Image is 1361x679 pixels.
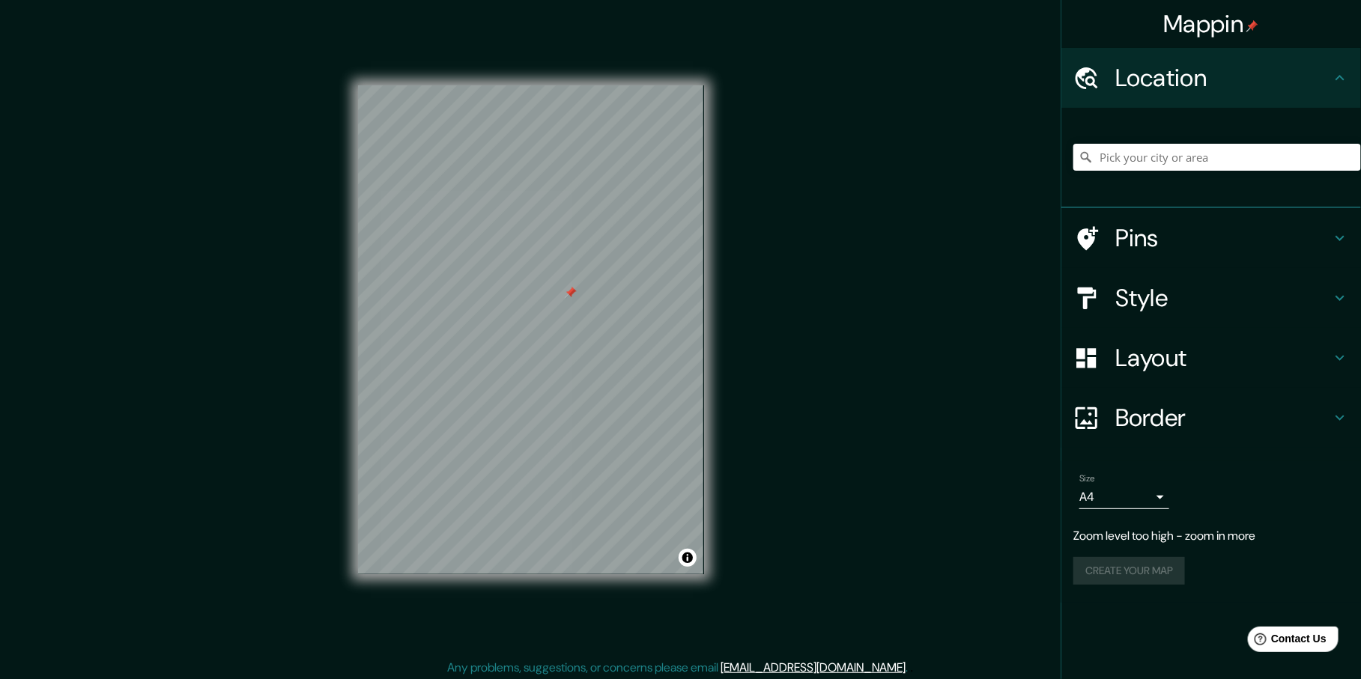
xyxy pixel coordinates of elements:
[911,659,914,677] div: .
[1061,268,1361,328] div: Style
[1079,472,1095,485] label: Size
[1228,621,1345,663] iframe: Help widget launcher
[1115,283,1331,313] h4: Style
[1115,223,1331,253] h4: Pins
[358,85,704,574] canvas: Map
[1061,328,1361,388] div: Layout
[1073,144,1361,171] input: Pick your city or area
[1061,48,1361,108] div: Location
[909,659,911,677] div: .
[1079,485,1169,509] div: A4
[1061,208,1361,268] div: Pins
[721,660,906,675] a: [EMAIL_ADDRESS][DOMAIN_NAME]
[1115,63,1331,93] h4: Location
[1073,527,1349,545] p: Zoom level too high - zoom in more
[1061,388,1361,448] div: Border
[448,659,909,677] p: Any problems, suggestions, or concerns please email .
[1164,9,1259,39] h4: Mappin
[1115,343,1331,373] h4: Layout
[1115,403,1331,433] h4: Border
[679,549,697,567] button: Toggle attribution
[1246,20,1258,32] img: pin-icon.png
